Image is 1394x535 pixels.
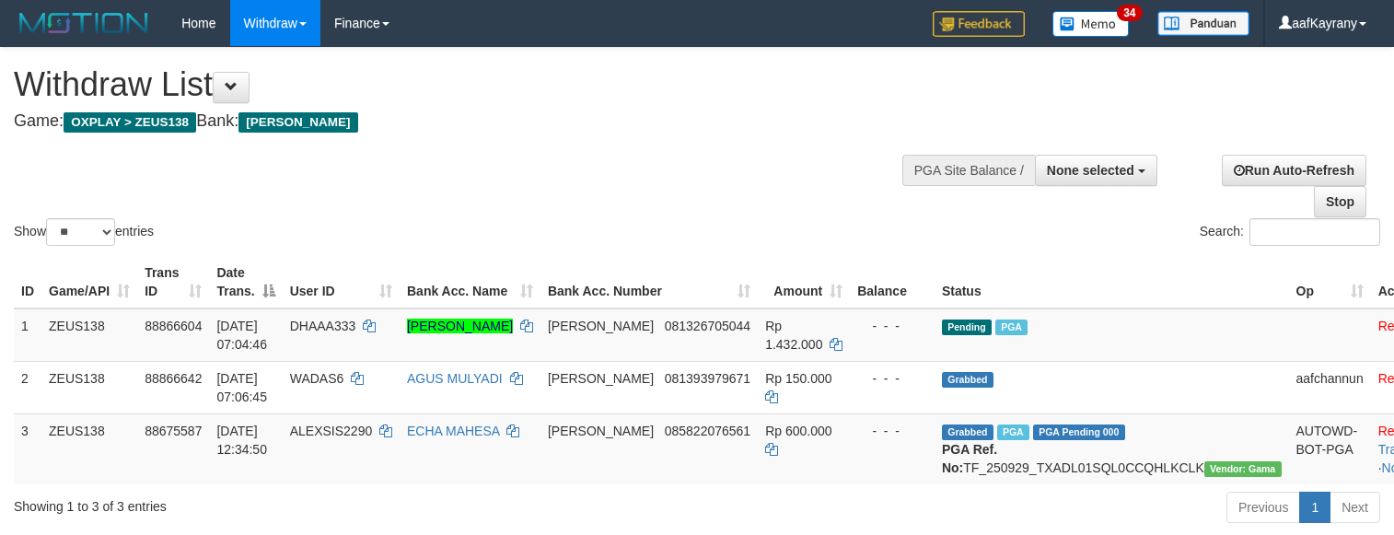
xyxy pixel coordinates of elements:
[14,218,154,246] label: Show entries
[1033,425,1125,440] span: PGA Pending
[41,361,137,413] td: ZEUS138
[1047,163,1134,178] span: None selected
[145,424,202,438] span: 88675587
[407,319,513,333] a: [PERSON_NAME]
[997,425,1029,440] span: Marked by aafpengsreynich
[216,319,267,352] span: [DATE] 07:04:46
[665,424,750,438] span: Copy 085822076561 to clipboard
[1157,11,1249,36] img: panduan.png
[14,256,41,308] th: ID
[765,371,831,386] span: Rp 150.000
[942,320,992,335] span: Pending
[64,112,196,133] span: OXPLAY > ZEUS138
[46,218,115,246] select: Showentries
[216,424,267,457] span: [DATE] 12:34:50
[14,490,567,516] div: Showing 1 to 3 of 3 entries
[290,424,373,438] span: ALEXSIS2290
[209,256,282,308] th: Date Trans.: activate to sort column descending
[942,372,993,388] span: Grabbed
[548,319,654,333] span: [PERSON_NAME]
[1299,492,1330,523] a: 1
[1314,186,1366,217] a: Stop
[935,413,1289,484] td: TF_250929_TXADL01SQL0CCQHLKCLK
[14,361,41,413] td: 2
[1330,492,1380,523] a: Next
[407,424,499,438] a: ECHA MAHESA
[14,413,41,484] td: 3
[765,424,831,438] span: Rp 600.000
[857,369,927,388] div: - - -
[1289,413,1371,484] td: AUTOWD-BOT-PGA
[1200,218,1380,246] label: Search:
[995,320,1028,335] span: Marked by aafkaynarin
[857,317,927,335] div: - - -
[1289,361,1371,413] td: aafchannun
[216,371,267,404] span: [DATE] 07:06:45
[1052,11,1130,37] img: Button%20Memo.svg
[1289,256,1371,308] th: Op: activate to sort column ascending
[41,308,137,362] td: ZEUS138
[290,371,344,386] span: WADAS6
[14,308,41,362] td: 1
[238,112,357,133] span: [PERSON_NAME]
[41,413,137,484] td: ZEUS138
[14,66,911,103] h1: Withdraw List
[1117,5,1142,21] span: 34
[1249,218,1380,246] input: Search:
[290,319,356,333] span: DHAAA333
[765,319,822,352] span: Rp 1.432.000
[665,371,750,386] span: Copy 081393979671 to clipboard
[665,319,750,333] span: Copy 081326705044 to clipboard
[1035,155,1157,186] button: None selected
[850,256,935,308] th: Balance
[540,256,758,308] th: Bank Acc. Number: activate to sort column ascending
[1222,155,1366,186] a: Run Auto-Refresh
[933,11,1025,37] img: Feedback.jpg
[145,319,202,333] span: 88866604
[935,256,1289,308] th: Status
[400,256,540,308] th: Bank Acc. Name: activate to sort column ascending
[14,112,911,131] h4: Game: Bank:
[857,422,927,440] div: - - -
[145,371,202,386] span: 88866642
[283,256,400,308] th: User ID: activate to sort column ascending
[14,9,154,37] img: MOTION_logo.png
[902,155,1035,186] div: PGA Site Balance /
[548,371,654,386] span: [PERSON_NAME]
[1226,492,1300,523] a: Previous
[407,371,503,386] a: AGUS MULYADI
[548,424,654,438] span: [PERSON_NAME]
[41,256,137,308] th: Game/API: activate to sort column ascending
[942,425,993,440] span: Grabbed
[137,256,209,308] th: Trans ID: activate to sort column ascending
[1204,461,1282,477] span: Vendor URL: https://trx31.1velocity.biz
[758,256,850,308] th: Amount: activate to sort column ascending
[942,442,997,475] b: PGA Ref. No:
